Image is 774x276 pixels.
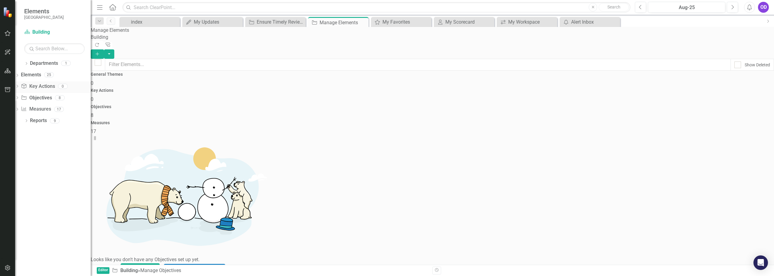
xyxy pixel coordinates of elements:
h4: Objectives [91,105,774,109]
div: My Favorites [382,18,430,26]
a: learn more about Objectives. [164,264,225,273]
div: Manage Elements [320,19,367,26]
div: Looks like you don't have any Objectives set up yet. [91,256,774,263]
button: Search [599,3,629,12]
a: Departments [30,60,58,67]
a: Measures [21,106,51,113]
input: Filter Elements... [105,59,731,71]
div: index [131,18,178,26]
a: Elements [21,71,41,78]
a: My Updates [184,18,241,26]
img: Getting started [91,135,272,256]
a: Ensure Timely Review and Issuance of Permits by streamlining the permitting process to reduce del... [247,18,304,26]
div: Show Deleted [745,62,770,68]
a: index [121,18,178,26]
a: My Scorecard [435,18,493,26]
a: Key Actions [21,83,55,90]
button: OD [758,2,769,13]
h4: Key Actions [91,88,774,93]
div: Building [91,34,774,41]
a: My Favorites [372,18,430,26]
div: 1 [61,61,71,66]
div: 25 [44,72,54,78]
span: Editor [97,267,109,274]
div: Alert Inbox [571,18,619,26]
div: My Scorecard [445,18,493,26]
input: Search ClearPoint... [122,2,630,13]
button: add an Objective [121,263,160,274]
a: Building [120,268,138,273]
h4: Measures [91,121,774,125]
div: » Manage Objectives [112,267,428,274]
input: Search Below... [24,43,85,54]
span: Search [607,5,620,9]
div: Manage Elements [91,27,774,34]
div: My Workspace [508,18,556,26]
div: Open Intercom Messenger [753,255,768,270]
h4: General Themes [91,72,774,77]
div: 8 [55,95,65,100]
div: Aug-25 [650,4,723,11]
a: Objectives [21,95,52,101]
button: Aug-25 [648,2,725,13]
div: 9 [50,118,60,123]
small: [GEOGRAPHIC_DATA] [24,15,64,20]
div: My Updates [194,18,241,26]
a: Alert Inbox [561,18,619,26]
a: Building [24,29,85,36]
div: 0 [58,84,68,89]
span: Elements [24,8,64,15]
div: Ensure Timely Review and Issuance of Permits by streamlining the permitting process to reduce del... [257,18,304,26]
img: ClearPoint Strategy [3,7,14,18]
div: 17 [54,107,64,112]
a: My Workspace [498,18,556,26]
a: Reports [30,117,47,124]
